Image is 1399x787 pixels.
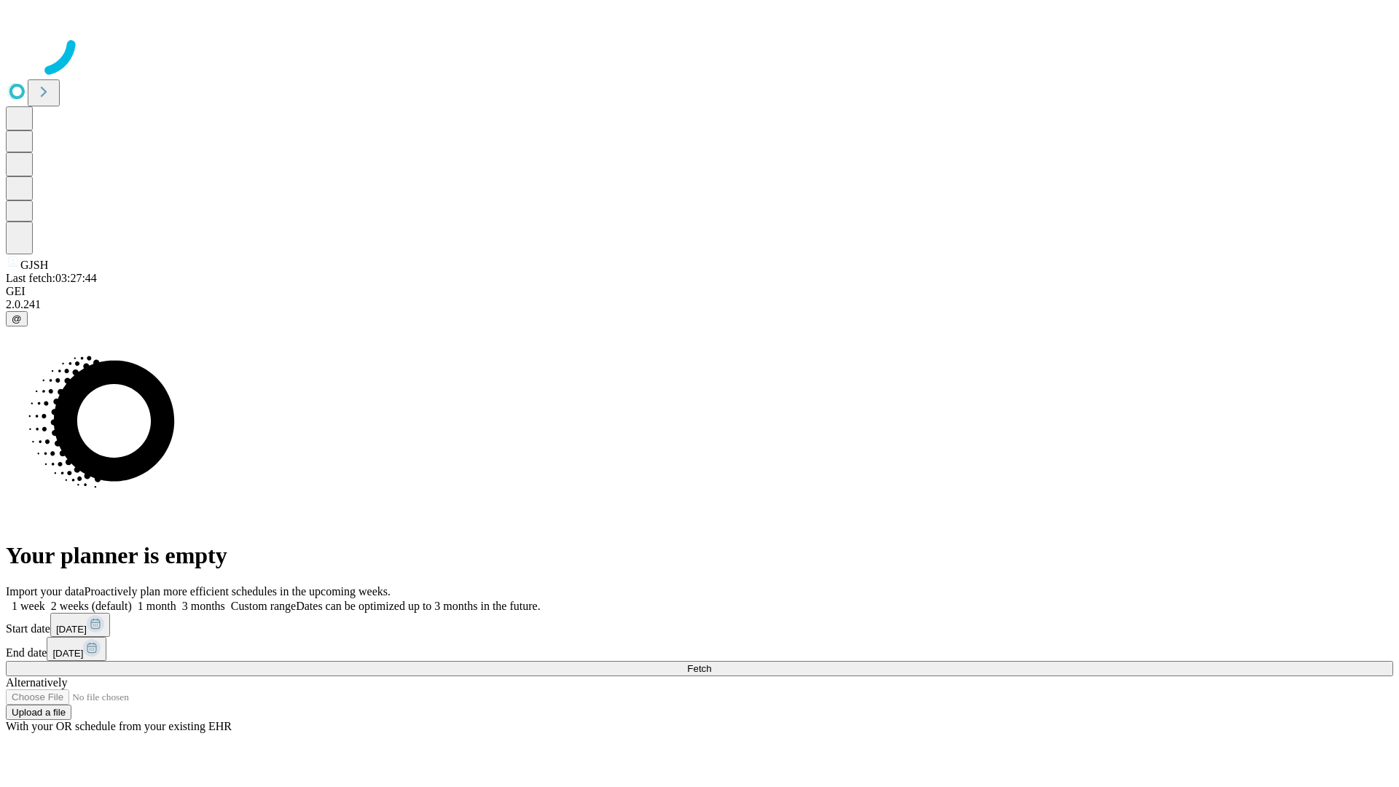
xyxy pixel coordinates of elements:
[12,600,45,612] span: 1 week
[6,637,1393,661] div: End date
[20,259,48,271] span: GJSH
[6,613,1393,637] div: Start date
[52,648,83,659] span: [DATE]
[687,663,711,674] span: Fetch
[6,705,71,720] button: Upload a file
[182,600,225,612] span: 3 months
[6,661,1393,676] button: Fetch
[138,600,176,612] span: 1 month
[85,585,391,598] span: Proactively plan more efficient schedules in the upcoming weeks.
[12,313,22,324] span: @
[51,600,132,612] span: 2 weeks (default)
[6,542,1393,569] h1: Your planner is empty
[6,720,232,732] span: With your OR schedule from your existing EHR
[50,613,110,637] button: [DATE]
[6,298,1393,311] div: 2.0.241
[296,600,540,612] span: Dates can be optimized up to 3 months in the future.
[6,311,28,326] button: @
[6,676,67,689] span: Alternatively
[6,272,97,284] span: Last fetch: 03:27:44
[6,285,1393,298] div: GEI
[6,585,85,598] span: Import your data
[56,624,87,635] span: [DATE]
[47,637,106,661] button: [DATE]
[231,600,296,612] span: Custom range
